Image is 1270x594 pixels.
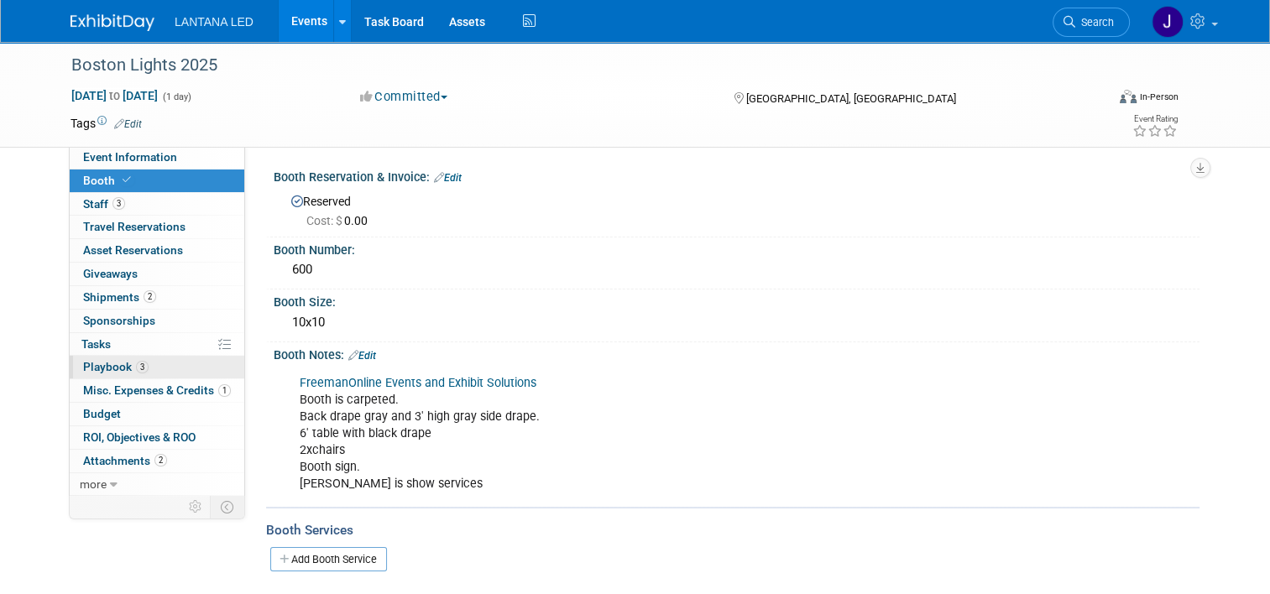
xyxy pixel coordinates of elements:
a: Attachments2 [70,450,244,472]
a: Sponsorships [70,310,244,332]
span: ROI, Objectives & ROO [83,430,196,444]
div: Booth Services [266,521,1199,539]
i: Booth reservation complete [123,175,131,185]
span: [GEOGRAPHIC_DATA], [GEOGRAPHIC_DATA] [746,92,956,105]
a: Edit [114,118,142,130]
span: 2 [154,454,167,466]
div: Boston Lights 2025 [65,50,1084,81]
span: 1 [218,384,231,397]
td: Personalize Event Tab Strip [181,496,211,518]
div: Reserved [286,189,1187,229]
div: Event Rating [1132,115,1178,123]
div: Booth Number: [274,237,1199,258]
span: 3 [136,361,149,373]
span: Travel Reservations [83,220,186,233]
div: In-Person [1139,91,1179,103]
a: Tasks [70,333,244,356]
img: Format-Inperson.png [1120,90,1137,103]
span: Shipments [83,290,156,304]
span: Attachments [83,454,167,467]
img: ExhibitDay [71,14,154,31]
a: Booth [70,169,244,192]
a: Giveaways [70,263,244,285]
div: Booth Notes: [274,342,1199,364]
span: 3 [112,197,125,210]
a: Edit [348,350,376,362]
div: 10x10 [286,310,1187,336]
div: Event Format [1015,87,1179,112]
span: Sponsorships [83,314,155,327]
span: Booth [83,174,134,187]
a: Asset Reservations [70,239,244,262]
a: Misc. Expenses & Credits1 [70,379,244,402]
div: 600 [286,257,1187,283]
a: Budget [70,403,244,425]
a: Travel Reservations [70,216,244,238]
span: Playbook [83,360,149,373]
a: Shipments2 [70,286,244,309]
td: Toggle Event Tabs [211,496,245,518]
a: FreemanOnline Events and Exhibit Solutions [300,376,536,390]
a: Search [1053,8,1130,37]
span: LANTANA LED [175,15,253,29]
span: 0.00 [306,214,374,227]
span: Budget [83,407,121,420]
span: Search [1075,16,1114,29]
span: Misc. Expenses & Credits [83,383,231,397]
button: Committed [354,88,454,106]
a: Edit [434,172,462,184]
span: to [107,89,123,102]
img: Jane Divis [1152,6,1184,38]
a: ROI, Objectives & ROO [70,426,244,449]
span: Staff [83,197,125,211]
a: more [70,473,244,496]
div: Booth Reservation & Invoice: [274,164,1199,186]
td: Tags [71,115,142,132]
span: Asset Reservations [83,243,183,257]
span: Tasks [81,337,111,351]
div: Booth is carpeted. Back drape gray and 3' high gray side drape. 6' table with black drape 2xchair... [288,367,1020,502]
a: Event Information [70,146,244,169]
a: Playbook3 [70,356,244,378]
span: Cost: $ [306,214,344,227]
span: more [80,477,107,491]
span: 2 [144,290,156,303]
a: Staff3 [70,193,244,216]
span: [DATE] [DATE] [71,88,159,103]
span: Event Information [83,150,177,164]
a: Add Booth Service [270,547,387,571]
span: Giveaways [83,267,138,280]
span: (1 day) [161,91,191,102]
div: Booth Size: [274,289,1199,310]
